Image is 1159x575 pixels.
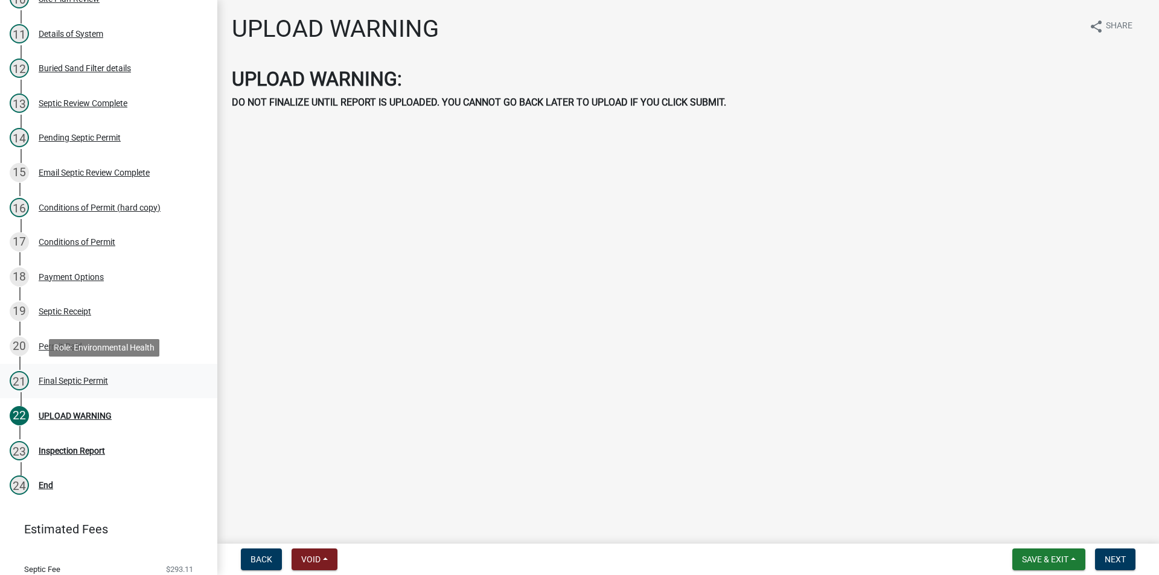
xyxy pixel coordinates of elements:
[301,554,321,564] span: Void
[39,203,161,212] div: Conditions of Permit (hard copy)
[10,406,29,425] div: 22
[10,94,29,113] div: 13
[1089,19,1103,34] i: share
[232,97,726,108] strong: DO NOT FINALIZE UNTIL REPORT IS UPLOADED. YOU CANNOT GO BACK LATER TO UPLOAD IF YOU CLICK SUBMIT.
[232,68,402,91] strong: UPLOAD WARNING:
[10,337,29,356] div: 20
[24,565,60,573] span: Septic Fee
[10,475,29,495] div: 24
[39,273,104,281] div: Payment Options
[49,339,159,357] div: Role: Environmental Health
[10,24,29,43] div: 11
[232,14,439,43] h1: UPLOAD WARNING
[39,446,105,455] div: Inspection Report
[10,302,29,321] div: 19
[39,376,108,385] div: Final Septic Permit
[251,554,272,564] span: Back
[241,548,282,570] button: Back
[1105,554,1126,564] span: Next
[39,238,115,246] div: Conditions of Permit
[10,59,29,78] div: 12
[292,548,337,570] button: Void
[1079,14,1142,38] button: shareShare
[1022,554,1068,564] span: Save & Exit
[39,342,82,351] div: Permit Paid
[10,517,198,541] a: Estimated Fees
[39,168,150,177] div: Email Septic Review Complete
[39,411,112,420] div: UPLOAD WARNING
[1106,19,1132,34] span: Share
[10,232,29,252] div: 17
[10,267,29,287] div: 18
[10,128,29,147] div: 14
[39,64,131,72] div: Buried Sand Filter details
[10,198,29,217] div: 16
[10,371,29,390] div: 21
[39,307,91,316] div: Septic Receipt
[10,441,29,460] div: 23
[39,481,53,489] div: End
[1095,548,1135,570] button: Next
[39,99,127,107] div: Septic Review Complete
[39,30,103,38] div: Details of System
[10,163,29,182] div: 15
[1012,548,1085,570] button: Save & Exit
[166,565,193,573] span: $293.11
[39,133,121,142] div: Pending Septic Permit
